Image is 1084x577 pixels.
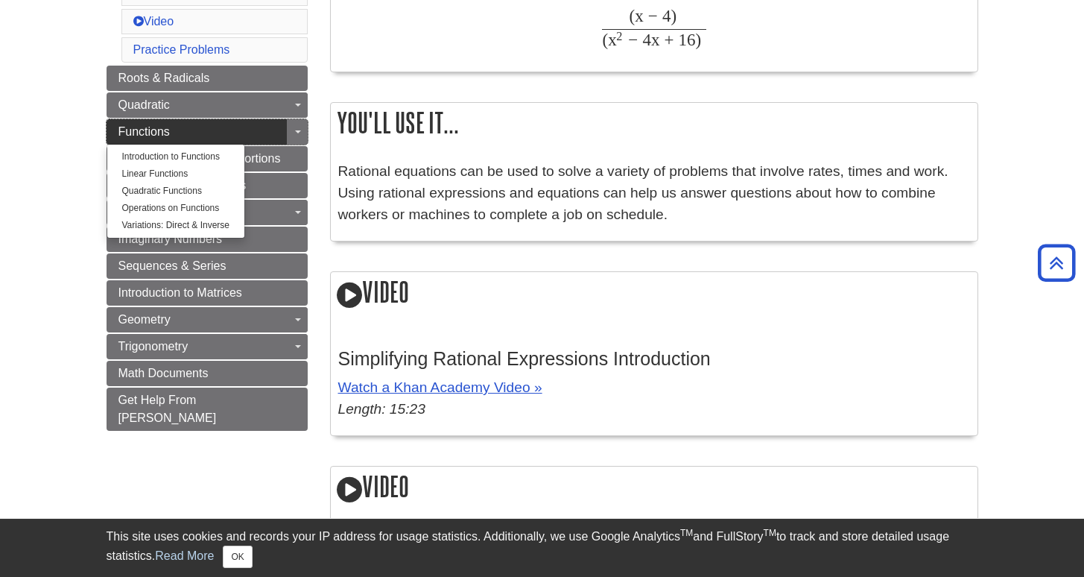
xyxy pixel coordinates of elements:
[644,6,658,25] span: −
[331,272,977,315] h2: Video
[223,546,252,568] button: Close
[673,30,695,49] span: 16
[107,183,245,200] a: Quadratic Functions
[764,528,776,538] sup: TM
[671,6,676,25] span: )
[118,313,171,326] span: Geometry
[118,98,170,111] span: Quadratic
[696,30,702,49] span: )
[118,394,217,424] span: Get Help From [PERSON_NAME]
[107,66,308,91] a: Roots & Radicals
[107,361,308,386] a: Math Documents
[118,367,209,379] span: Math Documents
[624,30,638,49] span: −
[107,307,308,332] a: Geometry
[107,253,308,279] a: Sequences & Series
[107,119,308,145] a: Functions
[331,103,977,142] h2: You'll use it...
[616,29,622,43] span: 2
[118,233,223,245] span: Imaginary Numbers
[107,388,308,431] a: Get Help From [PERSON_NAME]
[630,6,635,25] span: (
[1033,253,1080,273] a: Back to Top
[658,6,671,25] span: 4
[603,30,609,49] span: (
[118,259,226,272] span: Sequences & Series
[118,125,170,138] span: Functions
[133,15,174,28] a: Video
[638,30,651,49] span: 4
[155,549,214,562] a: Read More
[338,348,970,370] h3: Simplifying Rational Expressions Introduction
[338,161,970,225] p: Rational equations can be used to solve a variety of problems that involve rates, times and work....
[331,467,977,509] h2: Video
[659,30,673,49] span: +
[338,379,542,395] a: Watch a Khan Academy Video »
[107,227,308,252] a: Imaginary Numbers
[107,280,308,306] a: Introduction to Matrices
[107,528,978,568] div: This site uses cookies and records your IP address for usage statistics. Additionally, we use Goo...
[651,30,660,49] span: x
[107,148,245,165] a: Introduction to Functions
[107,200,245,217] a: Operations on Functions
[107,334,308,359] a: Trigonometry
[635,6,644,25] span: x
[118,340,188,353] span: Trigonometry
[107,92,308,118] a: Quadratic
[118,72,210,84] span: Roots & Radicals
[107,165,245,183] a: Linear Functions
[680,528,693,538] sup: TM
[608,30,617,49] span: x
[107,217,245,234] a: Variations: Direct & Inverse
[133,43,230,56] a: Practice Problems
[118,286,242,299] span: Introduction to Matrices
[338,401,425,417] em: Length: 15:23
